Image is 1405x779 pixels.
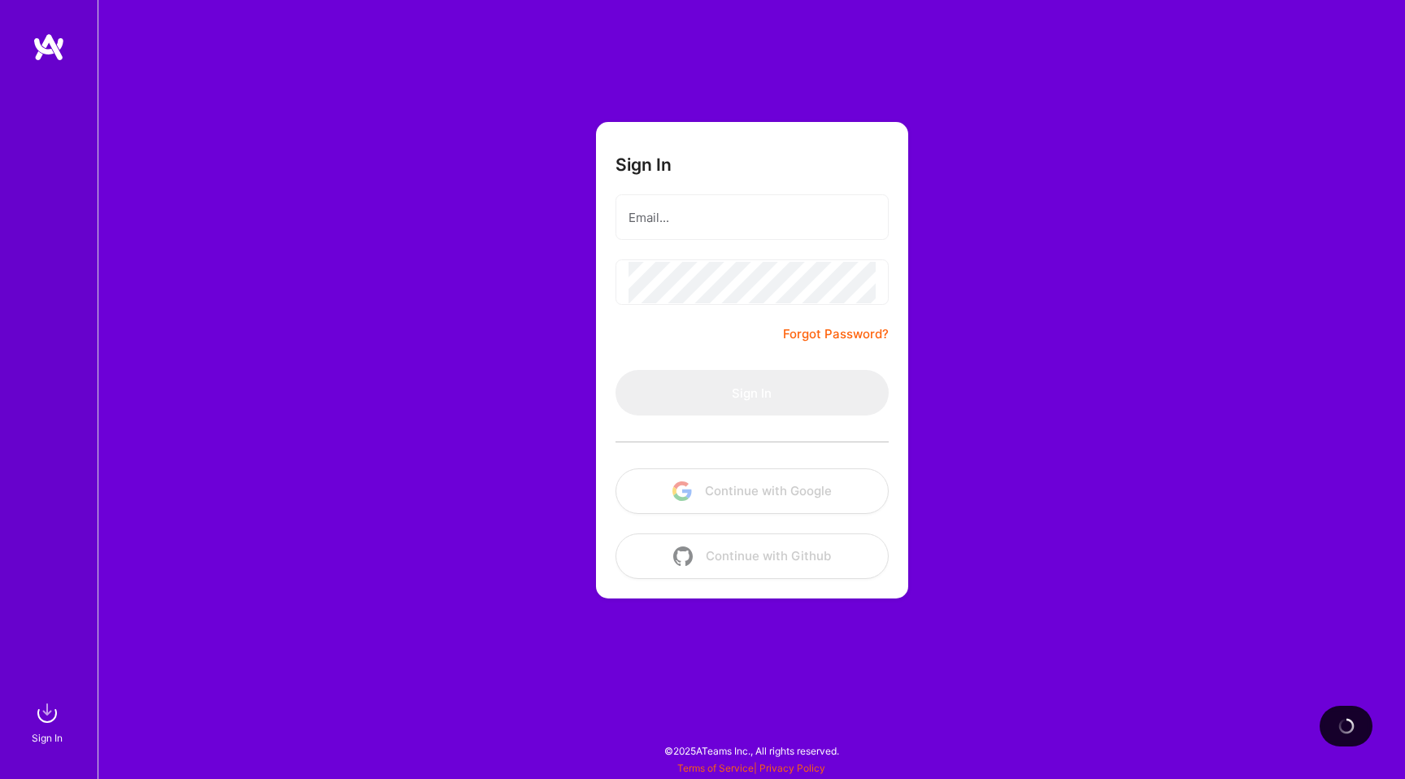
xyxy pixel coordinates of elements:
[672,481,692,501] img: icon
[616,533,889,579] button: Continue with Github
[759,762,825,774] a: Privacy Policy
[673,546,693,566] img: icon
[616,154,672,175] h3: Sign In
[33,33,65,62] img: logo
[32,729,63,746] div: Sign In
[616,468,889,514] button: Continue with Google
[629,197,876,238] input: Email...
[98,730,1405,771] div: © 2025 ATeams Inc., All rights reserved.
[783,324,889,344] a: Forgot Password?
[616,370,889,416] button: Sign In
[677,762,754,774] a: Terms of Service
[677,762,825,774] span: |
[31,697,63,729] img: sign in
[34,697,63,746] a: sign inSign In
[1337,716,1356,736] img: loading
